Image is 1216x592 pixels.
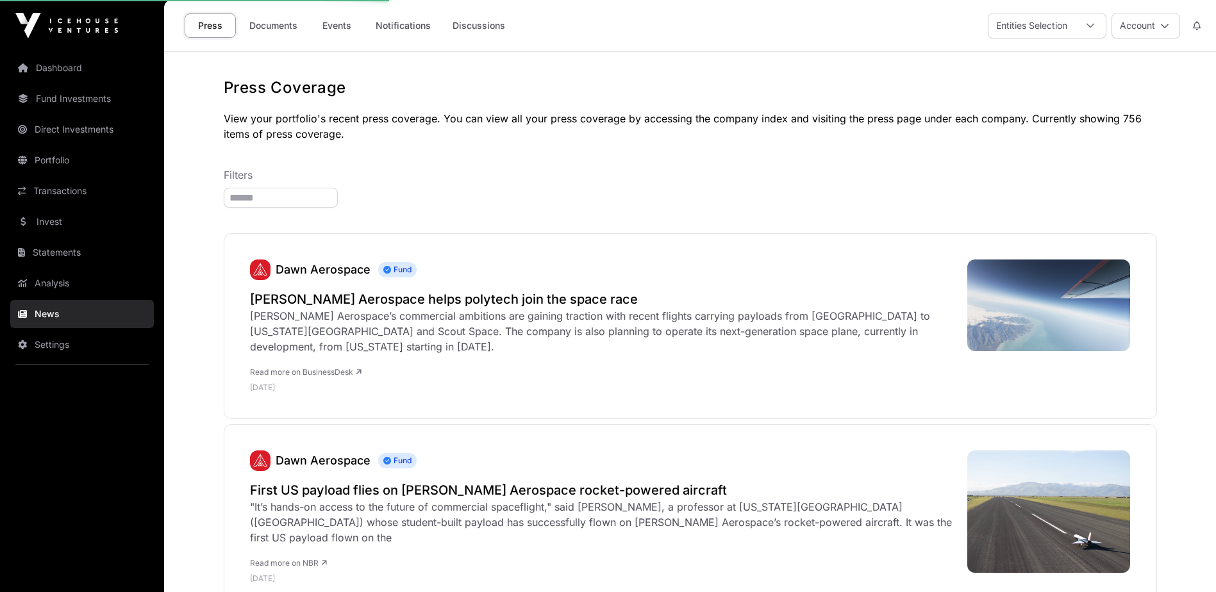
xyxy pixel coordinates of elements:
[250,259,271,280] a: Dawn Aerospace
[250,573,954,584] p: [DATE]
[15,13,118,38] img: Icehouse Ventures Logo
[276,454,371,467] a: Dawn Aerospace
[250,308,954,354] div: [PERSON_NAME] Aerospace’s commercial ambitions are gaining traction with recent flights carrying ...
[250,367,362,377] a: Read more on BusinessDesk
[250,481,954,499] a: First US payload flies on [PERSON_NAME] Aerospace rocket-powered aircraft
[224,111,1157,142] p: View your portfolio's recent press coverage. You can view all your press coverage by accessing th...
[224,78,1157,98] h1: Press Coverage
[967,450,1131,573] img: Dawn-Aerospace-Aurora-with-Cal-Poly-Payload-Landed-on-Tawhaki-Runway_5388.jpeg
[367,13,439,38] a: Notifications
[185,13,236,38] a: Press
[10,177,154,205] a: Transactions
[10,208,154,236] a: Invest
[378,453,417,468] span: Fund
[311,13,362,38] a: Events
[250,499,954,545] div: "It’s hands-on access to the future of commercial spaceflight," said [PERSON_NAME], a professor a...
[224,167,1157,183] p: Filters
[10,238,154,267] a: Statements
[276,263,371,276] a: Dawn Aerospace
[10,85,154,113] a: Fund Investments
[10,300,154,328] a: News
[1152,530,1216,592] iframe: Chat Widget
[250,382,954,393] p: [DATE]
[250,259,271,280] img: Dawn-Icon.svg
[10,331,154,359] a: Settings
[967,259,1131,351] img: Dawn-Aerospace-Cal-Poly-flight.jpg
[250,450,271,471] img: Dawn-Icon.svg
[988,13,1075,38] div: Entities Selection
[10,146,154,174] a: Portfolio
[1112,13,1180,38] button: Account
[241,13,306,38] a: Documents
[250,450,271,471] a: Dawn Aerospace
[378,262,417,277] span: Fund
[10,115,154,144] a: Direct Investments
[250,558,327,568] a: Read more on NBR
[444,13,513,38] a: Discussions
[250,290,954,308] a: [PERSON_NAME] Aerospace helps polytech join the space race
[10,269,154,297] a: Analysis
[10,54,154,82] a: Dashboard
